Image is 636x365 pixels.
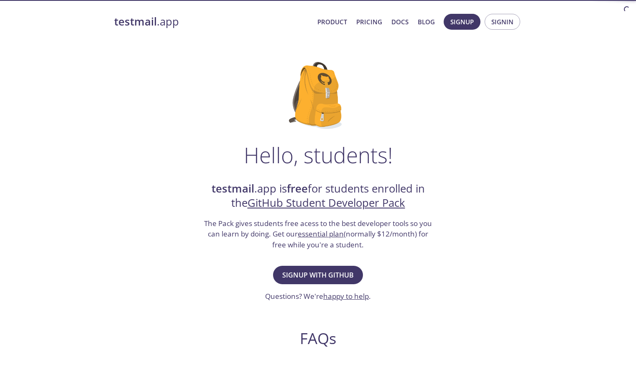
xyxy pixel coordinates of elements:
strong: testmail [212,181,254,196]
strong: free [287,181,308,196]
h1: Hello, students! [244,142,393,167]
button: Signup with GitHub [273,266,363,284]
h3: Questions? We're . [265,291,371,302]
a: testmail.app [114,15,311,29]
h3: The Pack gives students free acess to the best developer tools so you can learn by doing. Get our... [203,218,433,250]
span: Signup [450,16,474,27]
button: Signup [444,14,480,30]
img: github-student-backpack.png [289,62,347,129]
strong: testmail [114,14,157,29]
a: Docs [391,16,409,27]
a: happy to help [323,291,369,301]
a: Pricing [356,16,382,27]
h2: FAQs [158,329,479,348]
button: Signin [485,14,520,30]
a: GitHub Student Developer Pack [248,195,405,210]
a: Product [317,16,347,27]
a: Blog [418,16,435,27]
a: essential plan [298,229,344,239]
h2: .app is for students enrolled in the [203,182,433,211]
span: Signin [491,16,513,27]
span: Signup with GitHub [282,269,354,281]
